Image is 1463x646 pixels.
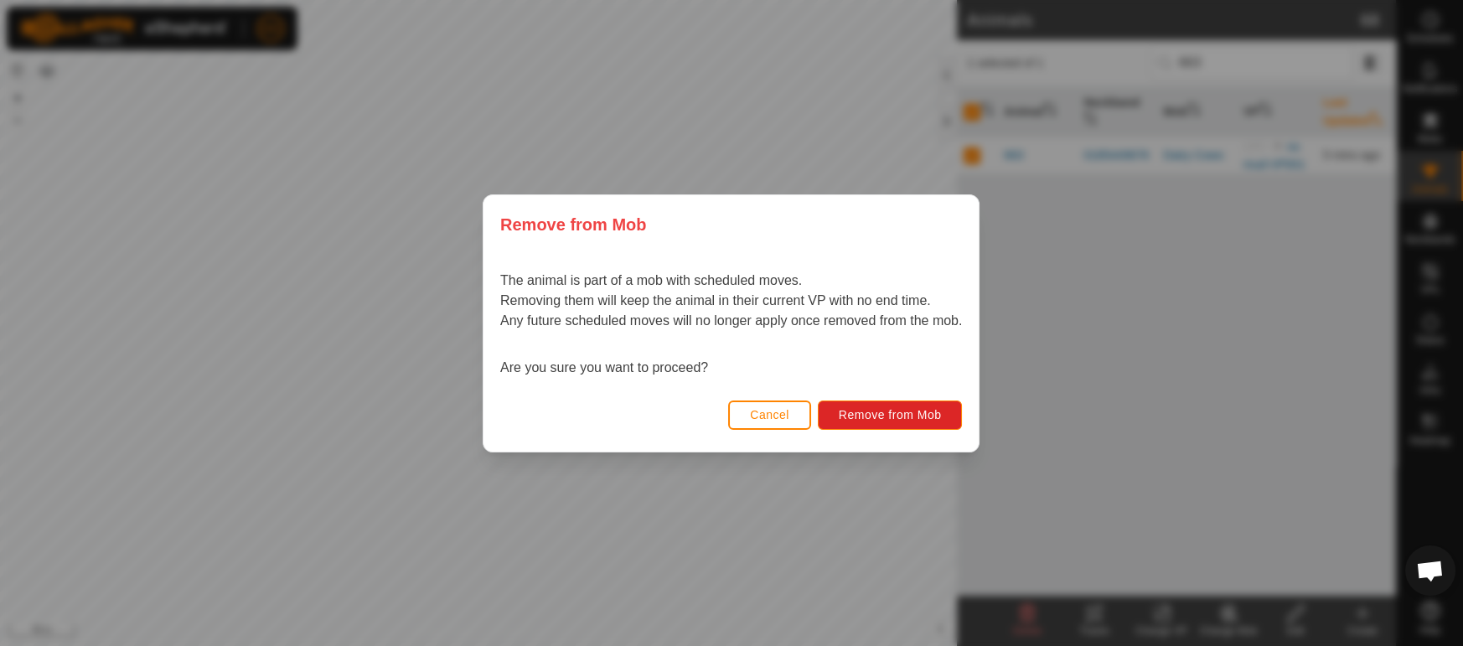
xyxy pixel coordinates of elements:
span: Remove from Mob [500,212,646,237]
span: Cancel [751,408,790,421]
button: Cancel [729,400,812,429]
p: Are you sure you want to proceed? [500,358,962,378]
span: Remove from Mob [839,408,942,421]
button: Remove from Mob [818,400,963,429]
div: Open chat [1405,545,1455,596]
p: The animal is part of a mob with scheduled moves. Removing them will keep the animal in their cur... [500,271,962,331]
